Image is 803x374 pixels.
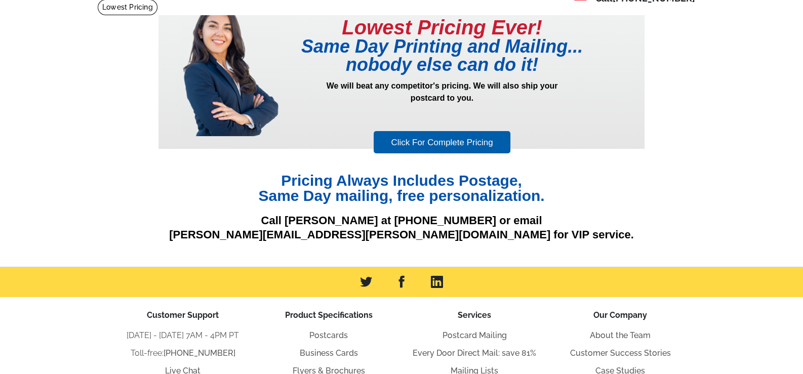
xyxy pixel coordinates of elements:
a: Postcards [309,330,348,340]
p: Call [PERSON_NAME] at [PHONE_NUMBER] or email [PERSON_NAME][EMAIL_ADDRESS][PERSON_NAME][DOMAIN_NA... [158,214,645,242]
a: Postcard Mailing [443,330,507,340]
a: Customer Success Stories [570,348,671,358]
h1: Same Day Printing and Mailing... nobody else can do it! [280,37,604,74]
span: Customer Support [147,310,219,320]
span: Product Specifications [285,310,373,320]
a: Every Door Direct Mail: save 81% [413,348,536,358]
a: Click For Complete Pricing [374,131,510,154]
span: Services [458,310,491,320]
h1: Lowest Pricing Ever! [280,17,604,37]
a: Business Cards [300,348,358,358]
h1: Pricing Always Includes Postage, Same Day mailing, free personalization. [158,173,645,203]
li: [DATE] - [DATE] 7AM - 4PM PT [110,329,256,342]
li: Toll-free: [110,347,256,359]
a: About the Team [590,330,651,340]
iframe: LiveChat chat widget [600,139,803,374]
a: [PHONE_NUMBER] [164,348,235,358]
span: Our Company [593,310,647,320]
p: We will beat any competitor's pricing. We will also ship your postcard to you. [280,80,604,130]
